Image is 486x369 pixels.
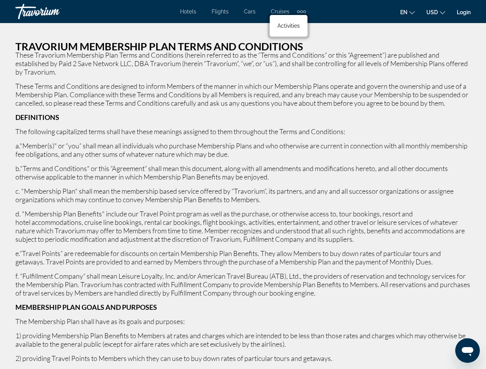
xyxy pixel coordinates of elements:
p: d. "Membership Plan Benefits" include our Travel Point program as well as the purchase, or otherw... [15,209,471,243]
p: 1) providing Membership Plan Benefits to Members at rates and charges which are intended to be le... [15,331,471,348]
strong: DEFINITIONS [15,113,59,121]
a: Hotels [180,8,196,15]
p: e.“Travel Points” are redeemable for discounts on certain Membership Plan Benefits. They allow Me... [15,249,471,266]
a: Cars [244,8,256,15]
button: Extra navigation items [297,5,306,18]
a: Flights [212,8,229,15]
p: b."Terms and Conditions" or this “Agreement” shall mean this document, along with all amendments ... [15,164,471,181]
span: en [400,9,408,15]
p: 2) providing Travel Points to Members which they can use to buy down rates of particular tours an... [15,354,471,362]
p: These Travorium Membership Plan Terms and Conditions (herein referred to as the “Terms and Condit... [15,51,471,76]
span: Activities [277,23,300,29]
strong: TRAVORIUM MEMBERSHIP PLAN TERMS AND CONDITIONS [15,40,303,53]
span: USD [426,9,438,15]
a: Cruises [271,8,289,15]
a: Activities [274,19,304,33]
a: Login [457,9,471,15]
p: c. "Membership Plan" shall mean the membership based service offered by “Travorium”, its partners... [15,187,471,204]
button: Change language [400,7,415,18]
p: These Terms and Conditions are designed to inform Members of the manner in which our Membership P... [15,82,471,107]
button: Change currency [426,7,445,18]
p: The following capitalized terms shall have these meanings assigned to them throughout the Terms a... [15,127,471,136]
p: f. “Fulfillment Company” shall mean Leisure Loyalty, Inc. and/or American Travel Bureau (ATB), Lt... [15,272,471,297]
strong: MEMBERSHIP PLAN GOALS AND PURPOSES [15,303,157,311]
p: a."Member(s)" or “you” shall mean all individuals who purchase Membership Plans and who otherwise... [15,141,471,158]
p: The Membership Plan shall have as its goals and purposes: [15,317,471,326]
iframe: Button to launch messaging window [455,338,480,363]
a: Travorium [15,2,92,22]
